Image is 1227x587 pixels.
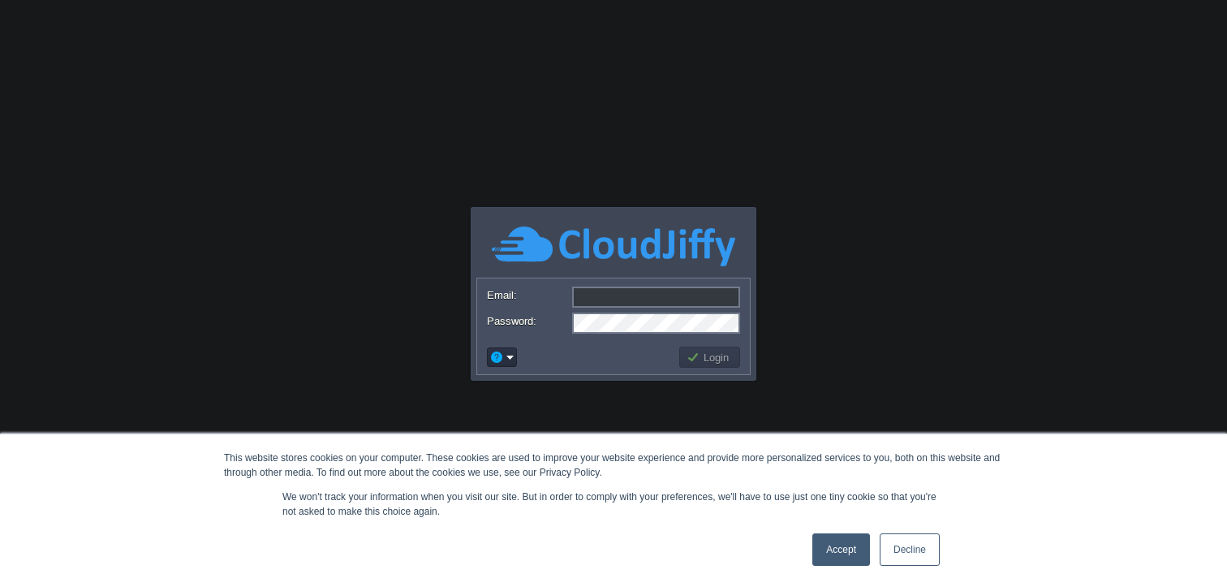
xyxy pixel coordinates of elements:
[487,313,570,330] label: Password:
[880,533,940,566] a: Decline
[687,350,734,365] button: Login
[487,287,570,304] label: Email:
[224,451,1003,480] div: This website stores cookies on your computer. These cookies are used to improve your website expe...
[282,490,945,519] p: We won't track your information when you visit our site. But in order to comply with your prefere...
[492,224,735,269] img: CloudJiffy
[812,533,870,566] a: Accept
